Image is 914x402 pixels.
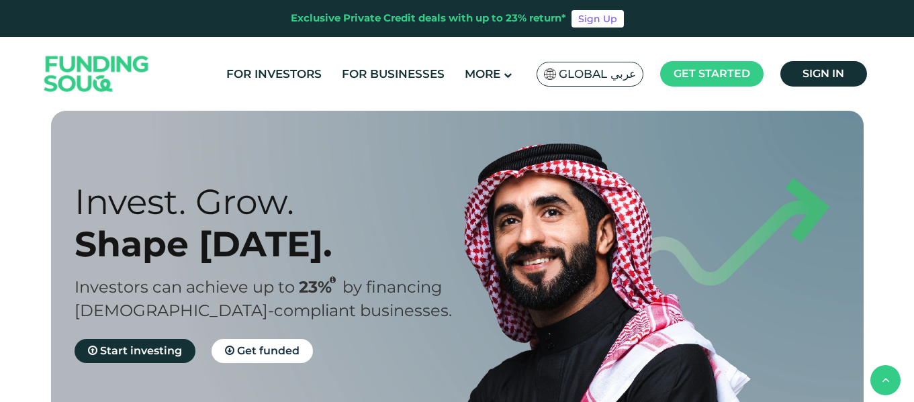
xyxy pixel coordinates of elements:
i: 23% IRR (expected) ~ 15% Net yield (expected) [330,277,336,284]
button: back [870,365,901,395]
span: More [465,67,500,81]
span: Global عربي [559,66,636,82]
span: Investors can achieve up to [75,277,295,297]
a: Get funded [212,339,313,363]
span: Start investing [100,344,182,357]
span: Get started [674,67,750,80]
img: Logo [31,40,163,108]
div: Shape [DATE]. [75,223,481,265]
a: Start investing [75,339,195,363]
img: SA Flag [544,68,556,80]
a: Sign in [780,61,867,87]
a: Sign Up [572,10,624,28]
span: Sign in [803,67,844,80]
span: 23% [299,277,342,297]
a: For Businesses [338,63,448,85]
a: For Investors [223,63,325,85]
span: Get funded [237,344,300,357]
div: Invest. Grow. [75,181,481,223]
div: Exclusive Private Credit deals with up to 23% return* [291,11,566,26]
